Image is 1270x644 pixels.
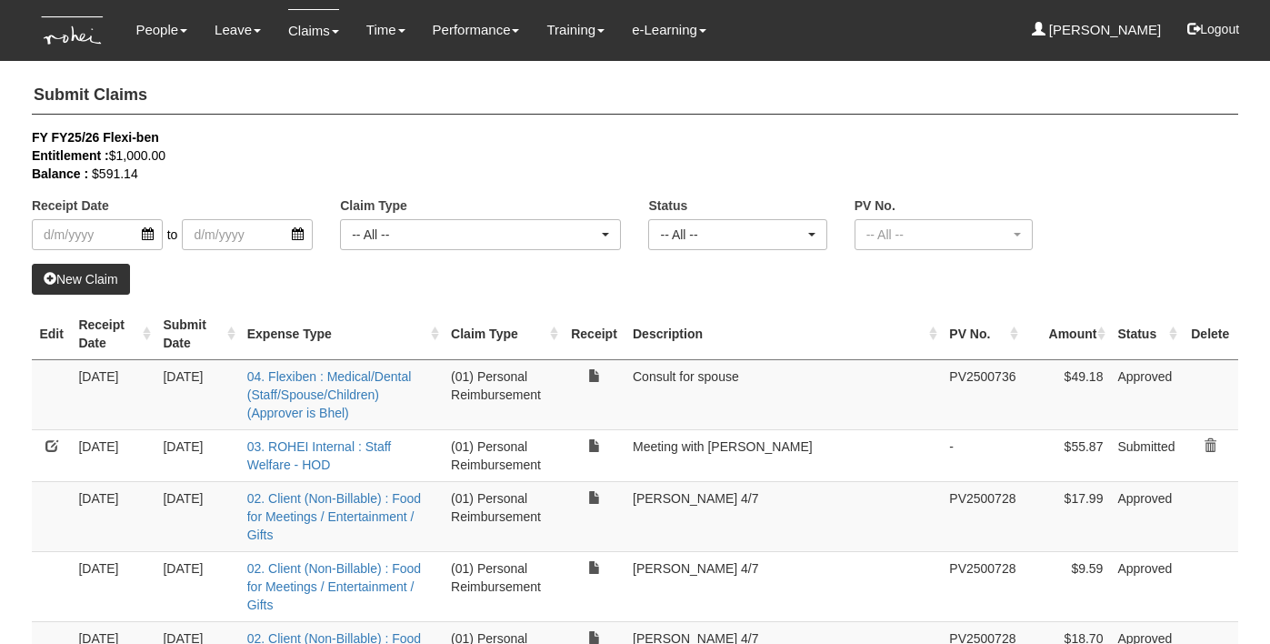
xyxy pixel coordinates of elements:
a: e-Learning [632,9,706,51]
input: d/m/yyyy [182,219,313,250]
div: $1,000.00 [32,146,1211,165]
a: Leave [215,9,261,51]
td: (01) Personal Reimbursement [444,359,563,429]
td: PV2500736 [942,359,1023,429]
td: - [942,429,1023,481]
td: Consult for spouse [625,359,942,429]
th: Submit Date : activate to sort column ascending [155,308,239,360]
td: $55.87 [1023,429,1110,481]
th: Claim Type : activate to sort column ascending [444,308,563,360]
a: New Claim [32,264,130,295]
td: [DATE] [71,551,155,621]
label: Claim Type [340,196,407,215]
span: to [163,219,183,250]
a: People [135,9,187,51]
th: Amount : activate to sort column ascending [1023,308,1110,360]
td: Approved [1110,551,1182,621]
b: Balance : [32,166,88,181]
td: (01) Personal Reimbursement [444,429,563,481]
label: PV No. [855,196,895,215]
a: Claims [288,9,339,52]
th: Description : activate to sort column ascending [625,308,942,360]
th: Receipt [563,308,625,360]
h4: Submit Claims [32,77,1238,115]
button: -- All -- [855,219,1033,250]
b: Entitlement : [32,148,109,163]
th: Receipt Date : activate to sort column ascending [71,308,155,360]
td: [PERSON_NAME] 4/7 [625,481,942,551]
th: Expense Type : activate to sort column ascending [240,308,444,360]
td: [DATE] [71,359,155,429]
th: PV No. : activate to sort column ascending [942,308,1023,360]
td: [DATE] [71,481,155,551]
span: $591.14 [92,166,138,181]
a: Time [366,9,405,51]
td: [DATE] [155,359,239,429]
button: -- All -- [648,219,826,250]
b: FY FY25/26 Flexi-ben [32,130,159,145]
a: Performance [433,9,520,51]
a: 02. Client (Non-Billable) : Food for Meetings / Entertainment / Gifts [247,561,421,612]
td: $49.18 [1023,359,1110,429]
td: PV2500728 [942,551,1023,621]
div: -- All -- [866,226,1010,244]
td: Approved [1110,481,1182,551]
a: Training [546,9,605,51]
th: Delete [1182,308,1238,360]
td: PV2500728 [942,481,1023,551]
td: Submitted [1110,429,1182,481]
label: Status [648,196,687,215]
button: -- All -- [340,219,621,250]
td: [DATE] [155,551,239,621]
a: [PERSON_NAME] [1032,9,1162,51]
input: d/m/yyyy [32,219,163,250]
td: (01) Personal Reimbursement [444,551,563,621]
td: Approved [1110,359,1182,429]
a: 03. ROHEI Internal : Staff Welfare - HOD [247,439,391,472]
td: Meeting with [PERSON_NAME] [625,429,942,481]
td: $9.59 [1023,551,1110,621]
a: 02. Client (Non-Billable) : Food for Meetings / Entertainment / Gifts [247,491,421,542]
label: Receipt Date [32,196,109,215]
td: $17.99 [1023,481,1110,551]
th: Edit [32,308,71,360]
div: -- All -- [352,226,598,244]
td: [DATE] [71,429,155,481]
td: (01) Personal Reimbursement [444,481,563,551]
th: Status : activate to sort column ascending [1110,308,1182,360]
td: [PERSON_NAME] 4/7 [625,551,942,621]
button: Logout [1175,7,1252,51]
div: -- All -- [660,226,804,244]
td: [DATE] [155,429,239,481]
a: 04. Flexiben : Medical/Dental (Staff/Spouse/Children) (Approver is Bhel) [247,369,412,420]
td: [DATE] [155,481,239,551]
